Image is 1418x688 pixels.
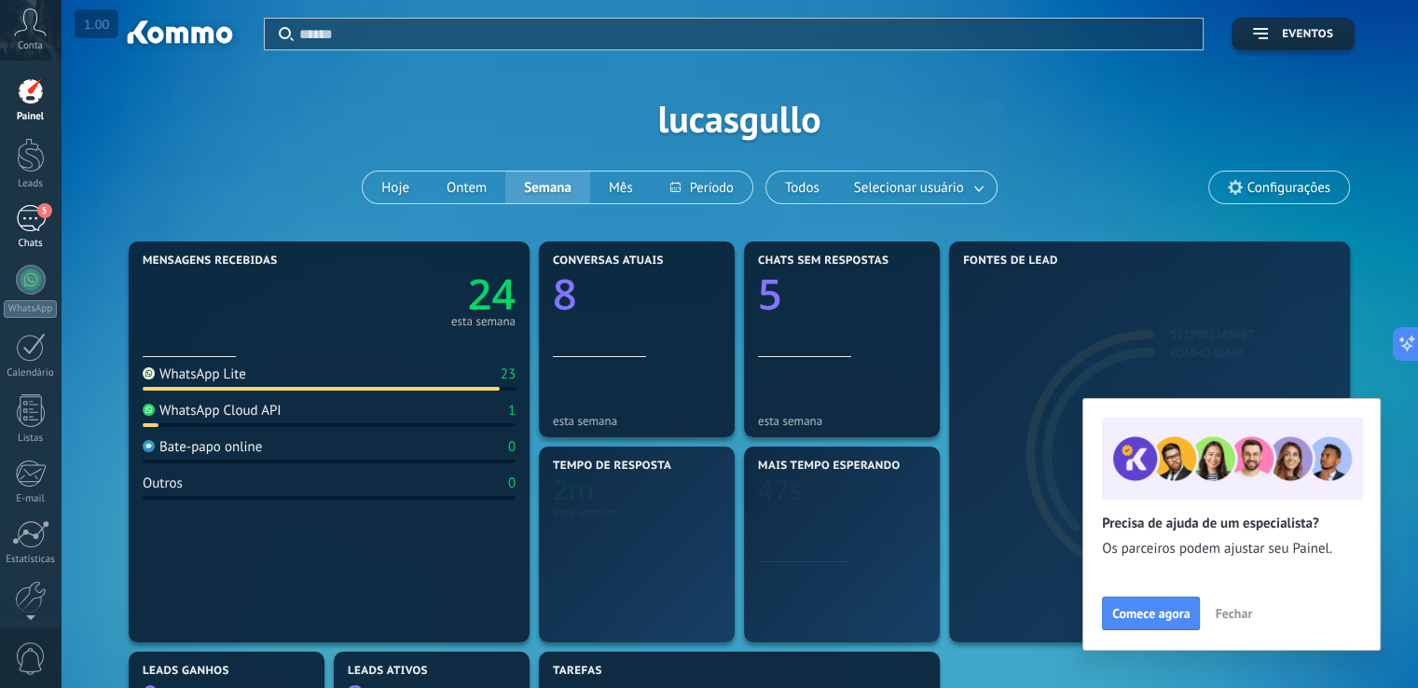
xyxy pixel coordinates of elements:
[4,493,58,505] div: E-mail
[4,111,58,123] div: Painel
[143,475,183,492] div: Outros
[143,255,277,268] span: Mensagens recebidas
[758,255,888,268] span: Chats sem respostas
[508,438,516,456] div: 0
[1102,540,1361,558] span: Os parceiros podem ajustar seu Painel.
[758,460,901,473] span: Mais tempo esperando
[143,665,229,678] span: Leads ganhos
[553,460,671,473] span: Tempo de resposta
[553,665,602,678] span: Tarefas
[451,317,516,326] div: esta semana
[143,402,282,420] div: WhatsApp Cloud API
[18,40,43,52] span: Conta
[1102,515,1361,532] h2: Precisa de ajuda de um especialista?
[652,172,752,203] button: Período
[553,505,721,519] div: esta semana
[363,172,428,203] button: Hoje
[4,300,57,318] div: WhatsApp
[505,172,590,203] button: Semana
[1247,180,1330,196] span: Configurações
[1206,599,1260,627] button: Fechar
[4,238,58,250] div: Chats
[143,438,262,456] div: Bate-papo online
[143,440,155,452] img: Bate-papo online
[508,402,516,420] div: 1
[758,266,782,323] text: 5
[1170,326,1253,342] a: 5519983265657
[553,472,594,508] text: 2m
[4,367,58,379] div: Calendário
[1282,28,1333,41] span: Eventos
[1112,607,1190,620] span: Comece agora
[428,172,505,203] button: Ontem
[850,175,968,200] span: Selecionar usuário
[1102,597,1200,630] button: Comece agora
[348,665,428,678] span: Leads ativos
[4,178,58,190] div: Leads
[501,365,516,383] div: 23
[468,266,516,323] text: 24
[143,367,155,379] img: WhatsApp Lite
[553,255,664,268] span: Conversas atuais
[1215,607,1252,620] span: Fechar
[1232,18,1355,50] button: Eventos
[838,172,997,203] button: Selecionar usuário
[4,554,58,566] div: Estatísticas
[590,172,652,203] button: Mês
[963,255,1058,268] span: Fontes de lead
[143,365,246,383] div: WhatsApp Lite
[553,414,721,428] div: esta semana
[766,172,838,203] button: Todos
[4,433,58,445] div: Listas
[553,266,577,323] text: 8
[758,472,926,508] a: 47s
[508,475,516,492] div: 0
[37,203,52,218] span: 5
[758,472,802,508] text: 47s
[758,414,926,428] div: esta semana
[329,266,516,323] a: 24
[1170,345,1243,361] a: Kommo Demo
[143,404,155,416] img: WhatsApp Cloud API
